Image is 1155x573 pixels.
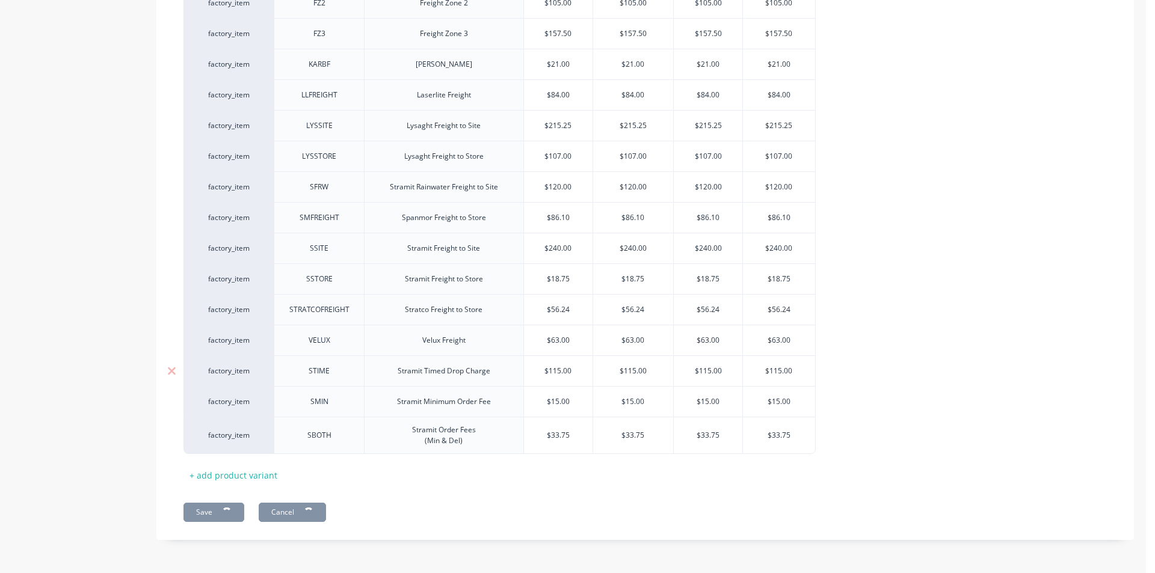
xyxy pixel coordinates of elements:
[196,274,262,284] div: factory_item
[196,90,262,100] div: factory_item
[196,366,262,376] div: factory_item
[593,356,674,386] div: $115.00
[395,302,492,317] div: Stratco Freight to Store
[743,233,815,263] div: $240.00
[674,111,742,141] div: $215.25
[674,325,742,355] div: $63.00
[743,141,815,171] div: $107.00
[183,18,816,49] div: factory_itemFZ3Freight Zone 3$157.50$157.50$157.50$157.50
[593,203,674,233] div: $86.10
[524,264,593,294] div: $18.75
[183,355,816,386] div: factory_itemSTIMEStramit Timed Drop Charge$115.00$115.00$115.00$115.00
[593,19,674,49] div: $157.50
[524,233,593,263] div: $240.00
[743,49,815,79] div: $21.00
[402,422,485,449] div: Stramit Order Fees (Min & Del)
[593,420,674,450] div: $33.75
[524,49,593,79] div: $21.00
[196,59,262,70] div: factory_item
[289,149,350,164] div: LYSSTORE
[593,141,674,171] div: $107.00
[524,356,593,386] div: $115.00
[289,241,350,256] div: SSITE
[593,387,674,417] div: $15.00
[593,233,674,263] div: $240.00
[196,304,262,315] div: factory_item
[674,233,742,263] div: $240.00
[380,179,508,195] div: Stramit Rainwater Freight to Site
[196,120,262,131] div: factory_item
[674,141,742,171] div: $107.00
[593,295,674,325] div: $56.24
[743,19,815,49] div: $157.50
[674,387,742,417] div: $15.00
[183,202,816,233] div: factory_itemSMFREIGHTSpanmor Freight to Store$86.10$86.10$86.10$86.10
[397,118,490,133] div: Lysaght Freight to Site
[196,182,262,192] div: factory_item
[196,396,262,407] div: factory_item
[743,111,815,141] div: $215.25
[183,49,816,79] div: factory_itemKARBF[PERSON_NAME]$21.00$21.00$21.00$21.00
[183,141,816,171] div: factory_itemLYSSTORELysaght Freight to Store$107.00$107.00$107.00$107.00
[183,294,816,325] div: factory_itemSTRATCOFREIGHTStratco Freight to Store$56.24$56.24$56.24$56.24
[743,295,815,325] div: $56.24
[593,325,674,355] div: $63.00
[524,203,593,233] div: $86.10
[289,271,350,287] div: SSTORE
[183,325,816,355] div: factory_itemVELUXVelux Freight$63.00$63.00$63.00$63.00
[196,28,262,39] div: factory_item
[743,356,815,386] div: $115.00
[674,420,742,450] div: $33.75
[183,263,816,294] div: factory_itemSSTOREStramit Freight to Store$18.75$18.75$18.75$18.75
[183,386,816,417] div: factory_itemSMINStramit Minimum Order Fee$15.00$15.00$15.00$15.00
[524,420,593,450] div: $33.75
[183,110,816,141] div: factory_itemLYSSITELysaght Freight to Site$215.25$215.25$215.25$215.25
[674,19,742,49] div: $157.50
[674,49,742,79] div: $21.00
[524,325,593,355] div: $63.00
[289,332,350,348] div: VELUX
[289,427,350,443] div: SBOTH
[183,79,816,110] div: factory_itemLLFREIGHTLaserlite Freight$84.00$84.00$84.00$84.00
[388,363,500,379] div: Stramit Timed Drop Charge
[183,466,283,485] div: + add product variant
[183,171,816,202] div: factory_itemSFRWStramit Rainwater Freight to Site$120.00$120.00$120.00$120.00
[410,26,478,41] div: Freight Zone 3
[524,295,593,325] div: $56.24
[289,210,350,225] div: SMFREIGHT
[593,49,674,79] div: $21.00
[196,243,262,254] div: factory_item
[289,26,350,41] div: FZ3
[593,264,674,294] div: $18.75
[289,57,350,72] div: KARBF
[524,172,593,202] div: $120.00
[743,325,815,355] div: $63.00
[413,332,475,348] div: Velux Freight
[196,335,262,346] div: factory_item
[674,172,742,202] div: $120.00
[743,203,815,233] div: $86.10
[289,363,350,379] div: STIME
[524,111,593,141] div: $215.25
[593,172,674,202] div: $120.00
[524,387,593,417] div: $15.00
[183,503,244,522] button: Save
[524,80,593,110] div: $84.00
[674,80,742,110] div: $84.00
[289,87,350,103] div: LLFREIGHT
[398,241,490,256] div: Stramit Freight to Site
[593,111,674,141] div: $215.25
[289,118,350,133] div: LYSSITE
[280,302,359,317] div: STRATCOFREIGHT
[289,179,350,195] div: SFRW
[407,87,481,103] div: Laserlite Freight
[395,271,493,287] div: Stramit Freight to Store
[183,233,816,263] div: factory_itemSSITEStramit Freight to Site$240.00$240.00$240.00$240.00
[743,172,815,202] div: $120.00
[743,387,815,417] div: $15.00
[743,80,815,110] div: $84.00
[743,264,815,294] div: $18.75
[524,141,593,171] div: $107.00
[674,356,742,386] div: $115.00
[674,295,742,325] div: $56.24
